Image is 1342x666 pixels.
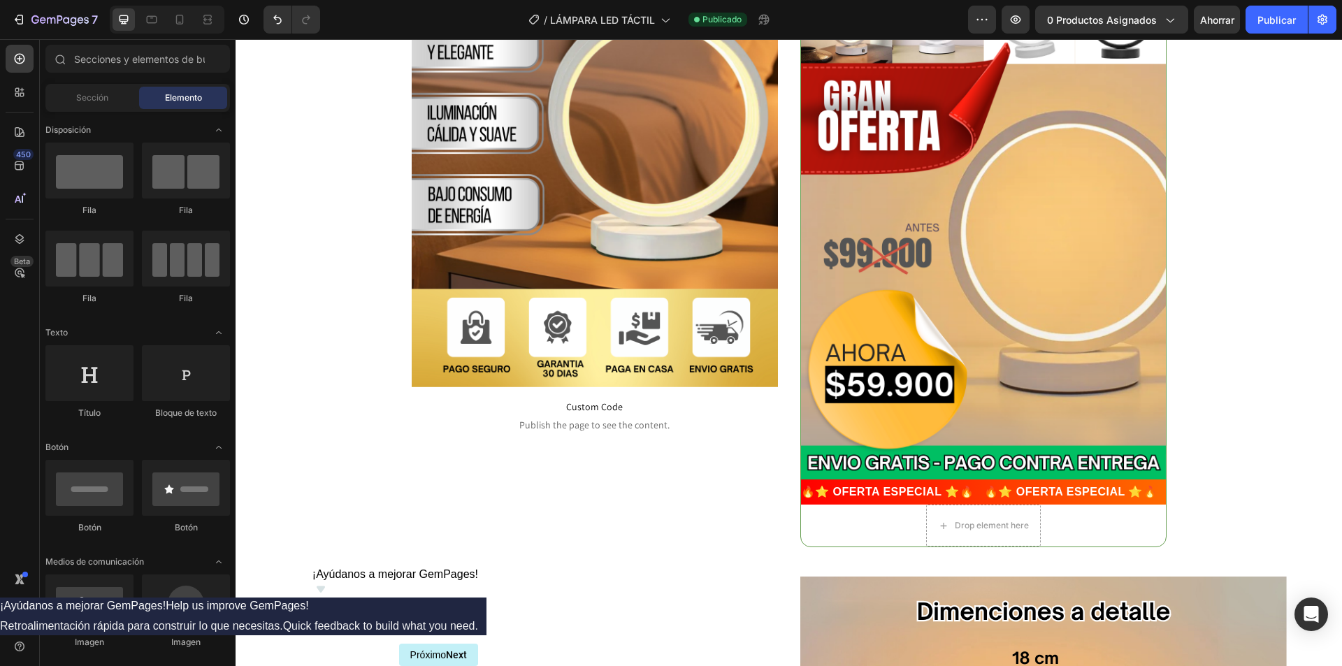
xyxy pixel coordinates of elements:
span: Abrir palanca [208,551,230,573]
button: Ahorrar [1194,6,1240,34]
font: Fila [179,205,193,215]
div: Deshacer/Rehacer [264,6,320,34]
font: Título [78,407,101,418]
font: Bloque de texto [155,407,217,418]
font: Botón [78,522,101,533]
font: 0 productos asignados [1047,14,1157,26]
font: Disposición [45,124,91,135]
font: Beta [14,256,30,266]
div: 🔥⭐ OFERTA ESPECIAL ⭐🔥 🔥⭐ OFERTA ESPECIAL ⭐🔥 🔥⭐ OFERTA ESPECIAL ⭐🔥 🔥⭐ OFERTA ESPECIAL ⭐🔥 🔥⭐ OFERTA... [551,440,916,465]
font: Texto [45,327,68,338]
font: ¡Ayúdanos a mejorar GemPages! [312,568,478,580]
font: Sección [76,92,108,103]
div: Drop element here [719,481,793,492]
button: 0 productos asignados [1035,6,1188,34]
div: Abrir Intercom Messenger [1294,598,1328,631]
font: 7 [92,13,98,27]
iframe: Área de diseño [236,39,1342,666]
font: Publicado [702,14,742,24]
font: LÁMPARA LED TÁCTIL [550,14,655,26]
input: Secciones y elementos de búsqueda [45,45,230,73]
font: Ahorrar [1200,14,1234,26]
button: Mostrar encuesta - ¡Ayúdanos a mejorar GemPages! [312,568,478,598]
font: Fila [179,293,193,303]
font: / [544,14,547,26]
font: Fila [82,205,96,215]
span: Abrir palanca [208,321,230,344]
span: Custom Code [176,359,542,376]
font: Fila [82,293,96,303]
font: Botón [45,442,68,452]
font: Publicar [1257,14,1296,26]
span: Abrir palanca [208,436,230,458]
font: Medios de comunicación [45,556,144,567]
button: Publicar [1246,6,1308,34]
span: Publish the page to see the content. [176,379,542,393]
font: Elemento [165,92,202,103]
font: 450 [16,150,31,159]
button: 7 [6,6,104,34]
font: Botón [175,522,198,533]
span: Abrir palanca [208,119,230,141]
